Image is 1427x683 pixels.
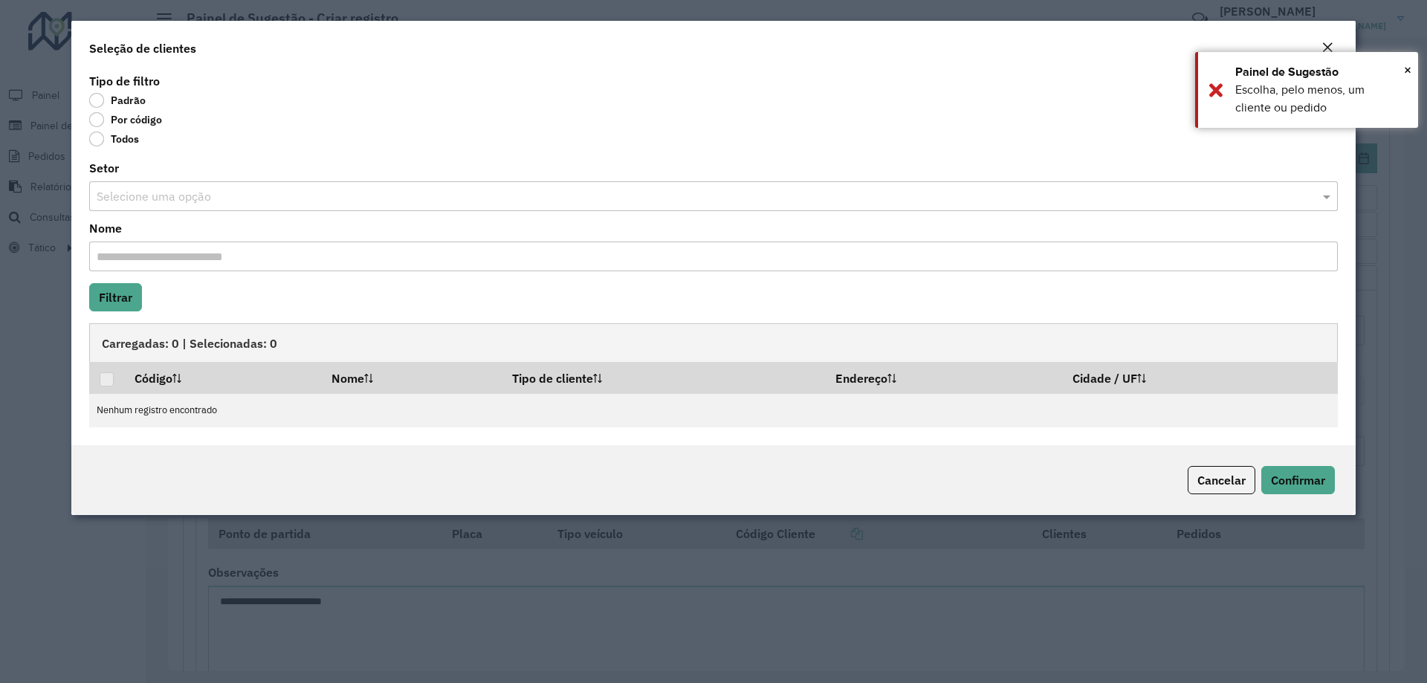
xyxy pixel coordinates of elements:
[89,72,160,90] label: Tipo de filtro
[89,323,1338,362] div: Carregadas: 0 | Selecionadas: 0
[1235,63,1407,81] div: Painel de Sugestão
[1404,62,1411,78] span: ×
[1317,39,1338,58] button: Close
[1235,81,1407,117] div: Escolha, pelo menos, um cliente ou pedido
[1261,466,1335,494] button: Confirmar
[89,93,146,108] label: Padrão
[89,132,139,146] label: Todos
[502,362,825,393] th: Tipo de cliente
[89,394,1338,427] td: Nenhum registro encontrado
[89,39,196,57] h4: Seleção de clientes
[89,112,162,127] label: Por código
[1188,466,1255,494] button: Cancelar
[825,362,1063,393] th: Endereço
[89,219,122,237] label: Nome
[321,362,502,393] th: Nome
[1063,362,1338,393] th: Cidade / UF
[89,283,142,311] button: Filtrar
[1271,473,1325,488] span: Confirmar
[89,159,119,177] label: Setor
[1404,59,1411,81] button: Close
[1321,42,1333,54] em: Fechar
[124,362,320,393] th: Código
[1197,473,1246,488] span: Cancelar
